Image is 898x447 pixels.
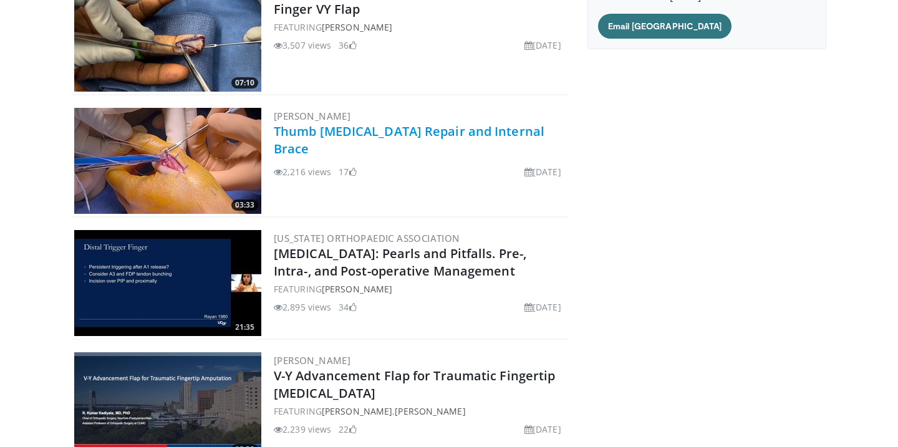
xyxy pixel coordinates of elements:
a: [PERSON_NAME] [395,405,465,417]
div: FEATURING [274,282,566,296]
a: Finger VY Flap [274,1,360,17]
li: 3,507 views [274,39,331,52]
span: 03:33 [231,199,258,211]
li: 17 [339,165,356,178]
li: [DATE] [524,39,561,52]
li: 36 [339,39,356,52]
a: Email [GEOGRAPHIC_DATA] [598,14,732,39]
li: 2,895 views [274,300,331,314]
a: [US_STATE] Orthopaedic Association [274,232,460,244]
a: 03:33 [74,108,261,214]
a: V-Y Advancement Flap for Traumatic Fingertip [MEDICAL_DATA] [274,367,555,401]
li: 22 [339,423,356,436]
div: FEATURING , [274,405,566,418]
div: FEATURING [274,21,566,34]
a: [PERSON_NAME] [322,405,392,417]
span: 07:10 [231,77,258,89]
a: [MEDICAL_DATA]: Pearls and Pitfalls. Pre-, Intra-, and Post-operative Management [274,245,526,279]
img: 149ea204-b097-443b-b572-25b5c96ace20.300x170_q85_crop-smart_upscale.jpg [74,230,261,336]
li: 34 [339,300,356,314]
a: [PERSON_NAME] [274,354,350,367]
span: 21:35 [231,322,258,333]
li: [DATE] [524,300,561,314]
a: [PERSON_NAME] [322,21,392,33]
li: 2,239 views [274,423,331,436]
li: 2,216 views [274,165,331,178]
img: e8a42767-3f05-412b-a6fd-258a528a154a.300x170_q85_crop-smart_upscale.jpg [74,108,261,214]
a: 21:35 [74,230,261,336]
li: [DATE] [524,423,561,436]
a: Thumb [MEDICAL_DATA] Repair and Internal Brace [274,123,544,157]
li: [DATE] [524,165,561,178]
a: [PERSON_NAME] [274,110,350,122]
a: [PERSON_NAME] [322,283,392,295]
